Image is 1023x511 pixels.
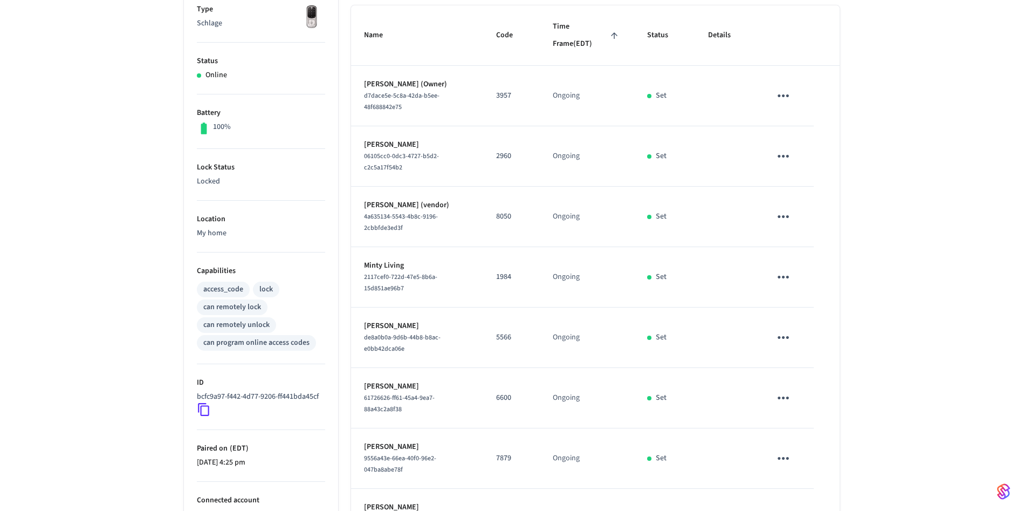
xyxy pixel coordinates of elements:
[197,162,325,173] p: Lock Status
[540,308,634,368] td: Ongoing
[228,443,249,454] span: ( EDT )
[197,176,325,187] p: Locked
[496,151,527,162] p: 2960
[656,90,667,101] p: Set
[647,27,682,44] span: Status
[197,443,325,454] p: Paired on
[364,393,435,414] span: 61726626-ff61-45a4-9ea7-88a43c2a8f38
[496,90,527,101] p: 3957
[197,18,325,29] p: Schlage
[540,66,634,126] td: Ongoing
[364,441,470,453] p: [PERSON_NAME]
[203,319,270,331] div: can remotely unlock
[298,4,325,31] img: Yale Assure Touchscreen Wifi Smart Lock, Satin Nickel, Front
[364,321,470,332] p: [PERSON_NAME]
[540,187,634,247] td: Ongoing
[540,428,634,489] td: Ongoing
[364,91,440,112] span: d7dace5e-5c8a-42da-b5ee-48f688842e75
[496,27,527,44] span: Code
[364,272,437,293] span: 2117cef0-722d-47e5-8b6a-15d851ae96b7
[364,212,438,233] span: 4a635134-5543-4b8c-9196-2cbbfde3ed3f
[197,265,325,277] p: Capabilities
[197,56,325,67] p: Status
[197,107,325,119] p: Battery
[364,139,470,151] p: [PERSON_NAME]
[656,211,667,222] p: Set
[656,271,667,283] p: Set
[540,247,634,308] td: Ongoing
[496,453,527,464] p: 7879
[540,126,634,187] td: Ongoing
[197,4,325,15] p: Type
[708,27,745,44] span: Details
[496,332,527,343] p: 5566
[203,302,261,313] div: can remotely lock
[364,152,439,172] span: 06105cc0-0dc3-4727-b5d2-c2c5a17f54b2
[364,381,470,392] p: [PERSON_NAME]
[213,121,231,133] p: 100%
[656,453,667,464] p: Set
[496,211,527,222] p: 8050
[656,151,667,162] p: Set
[496,392,527,404] p: 6600
[364,79,470,90] p: [PERSON_NAME] (Owner)
[364,333,441,353] span: de8a0b0a-9d6b-44b8-b8ac-e0bb42dca06e
[997,483,1010,500] img: SeamLogoGradient.69752ec5.svg
[203,337,310,349] div: can program online access codes
[540,368,634,428] td: Ongoing
[553,18,621,52] span: Time Frame(EDT)
[259,284,273,295] div: lock
[364,454,436,474] span: 9556a43e-66ea-40f0-96e2-047ba8abe78f
[364,260,470,271] p: Minty Living
[656,332,667,343] p: Set
[364,27,397,44] span: Name
[205,70,227,81] p: Online
[656,392,667,404] p: Set
[197,391,319,403] p: bcfc9a97-f442-4d77-9206-ff441bda45cf
[197,214,325,225] p: Location
[197,457,325,468] p: [DATE] 4:25 pm
[364,200,470,211] p: [PERSON_NAME] (vendor)
[496,271,527,283] p: 1984
[197,495,325,506] p: Connected account
[197,377,325,389] p: ID
[197,228,325,239] p: My home
[203,284,243,295] div: access_code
